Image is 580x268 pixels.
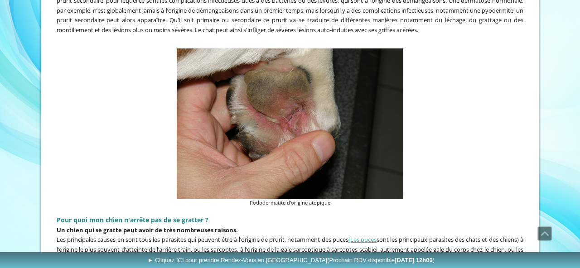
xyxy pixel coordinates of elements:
[57,226,238,234] strong: Un chien qui se gratte peut avoir de très nombreuses raisons.
[537,226,552,241] a: Défiler vers le haut
[57,215,208,224] span: Pour quoi mon chien n'arrête pas de se gratter ?
[348,235,377,244] a: (Les puces
[395,257,433,263] b: [DATE] 12h00
[147,257,435,263] span: ► Cliquez ICI pour prendre Rendez-Vous en [GEOGRAPHIC_DATA]
[327,257,435,263] span: (Prochain RDV disponible )
[177,48,403,199] img: Pododermatite d'origine atopique
[177,199,403,207] figcaption: Pododermatite d'origine atopique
